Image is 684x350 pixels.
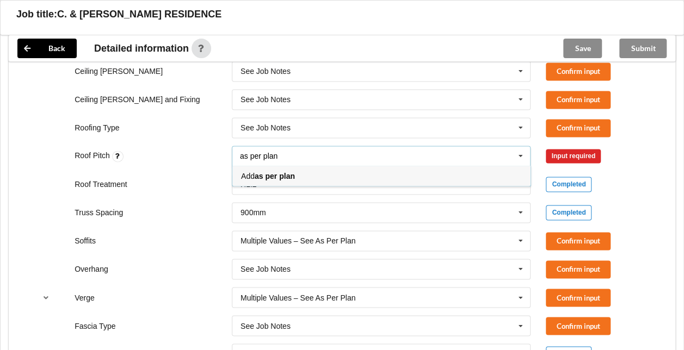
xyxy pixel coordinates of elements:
[241,180,257,188] div: H1.2
[241,67,291,75] div: See Job Notes
[546,91,611,109] button: Confirm input
[17,39,77,58] button: Back
[75,123,119,132] label: Roofing Type
[16,8,57,21] h3: Job title:
[241,124,291,132] div: See Job Notes
[75,265,108,273] label: Overhang
[255,172,295,180] b: as per plan
[546,317,611,335] button: Confirm input
[35,287,57,307] button: reference-toggle
[241,237,355,245] div: Multiple Values – See As Per Plan
[546,177,591,192] div: Completed
[546,149,601,163] div: Input required
[57,8,221,21] h3: C. & [PERSON_NAME] RESIDENCE
[546,260,611,278] button: Confirm input
[241,209,266,216] div: 900mm
[75,293,95,302] label: Verge
[75,67,163,76] label: Ceiling [PERSON_NAME]
[75,208,123,217] label: Truss Spacing
[75,151,112,160] label: Roof Pitch
[546,289,611,307] button: Confirm input
[546,62,611,80] button: Confirm input
[75,95,200,104] label: Ceiling [PERSON_NAME] and Fixing
[546,232,611,250] button: Confirm input
[94,43,189,53] span: Detailed information
[75,236,96,245] label: Soffits
[546,205,591,220] div: Completed
[241,265,291,273] div: See Job Notes
[75,180,127,189] label: Roof Treatment
[75,321,115,330] label: Fascia Type
[241,322,291,329] div: See Job Notes
[241,96,291,103] div: See Job Notes
[546,119,611,137] button: Confirm input
[241,293,355,301] div: Multiple Values – See As Per Plan
[241,172,295,180] span: Add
